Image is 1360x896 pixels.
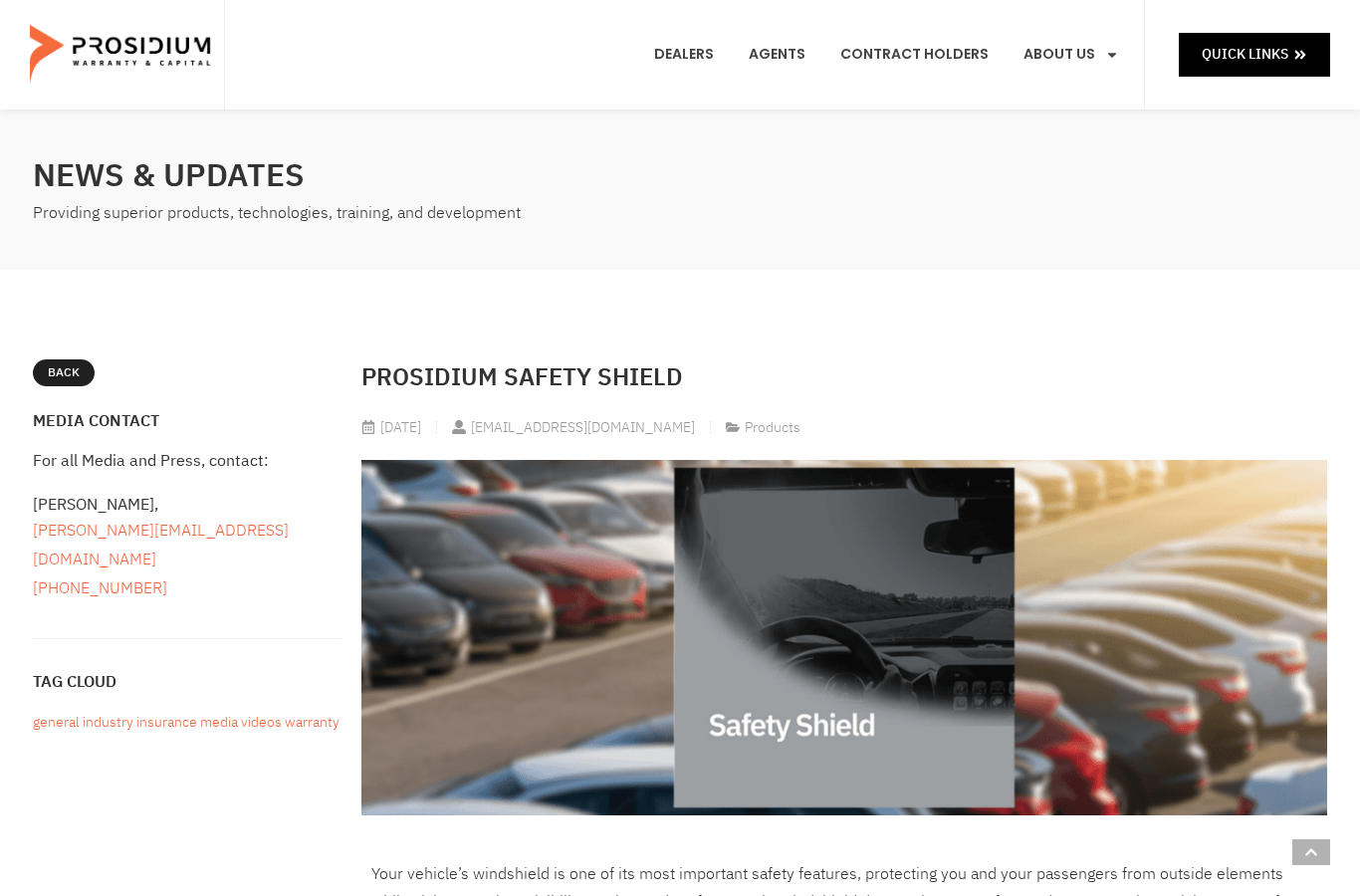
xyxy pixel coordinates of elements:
[241,712,282,733] a: Videos
[200,712,238,733] a: Media
[1179,33,1330,76] a: Quick Links
[1009,18,1134,92] a: About Us
[825,18,1004,92] a: Contract Holders
[734,18,820,92] a: Agents
[639,18,1134,92] nav: Menu
[452,415,695,440] a: [EMAIL_ADDRESS][DOMAIN_NAME]
[745,417,800,438] span: Products
[380,417,421,438] time: [DATE]
[466,415,695,440] span: [EMAIL_ADDRESS][DOMAIN_NAME]
[33,519,289,571] a: [PERSON_NAME][EMAIL_ADDRESS][DOMAIN_NAME]
[361,359,1327,395] h2: Prosidium Safety Shield
[33,359,95,387] a: Back
[33,413,341,429] h4: Media Contact
[361,415,421,440] a: [DATE]
[83,712,133,733] a: Industry
[285,712,340,733] a: Warranty
[33,151,670,199] h2: News & Updates
[33,493,341,602] div: [PERSON_NAME],
[33,199,670,228] div: Providing superior products, technologies, training, and development
[33,449,341,473] div: For all Media and Press, contact:
[33,674,341,690] h4: Tag Cloud
[1202,42,1288,67] span: Quick Links
[33,712,80,733] a: General
[33,576,167,600] a: [PHONE_NUMBER]
[136,712,197,733] a: Insurance
[639,18,729,92] a: Dealers
[48,362,80,384] span: Back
